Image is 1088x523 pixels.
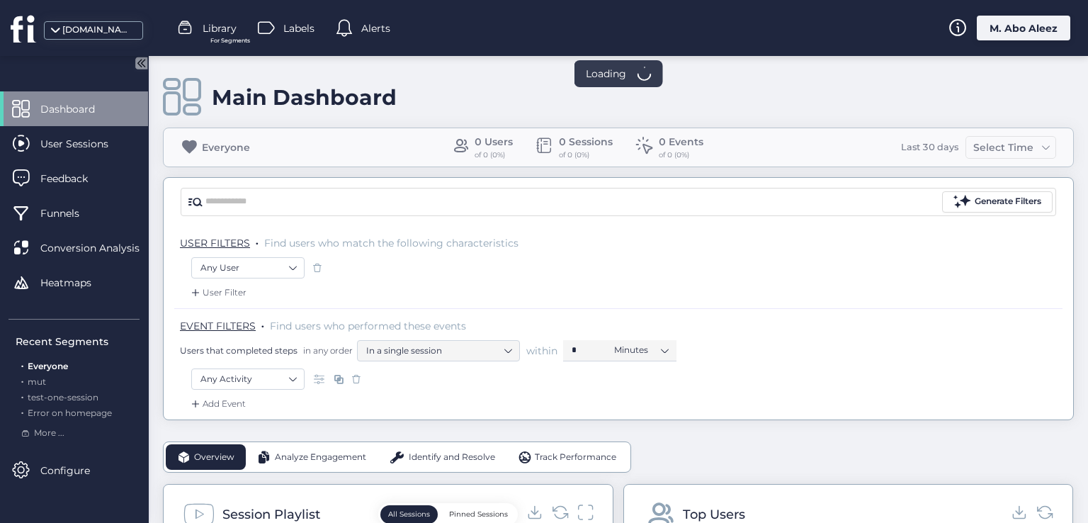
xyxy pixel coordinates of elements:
span: . [21,358,23,371]
span: User Sessions [40,136,130,152]
span: test-one-session [28,392,98,403]
span: Conversion Analysis [40,240,161,256]
span: Funnels [40,206,101,221]
span: mut [28,376,46,387]
span: More ... [34,427,64,440]
span: Users that completed steps [180,344,297,356]
span: EVENT FILTERS [180,320,256,332]
div: Recent Segments [16,334,140,349]
div: [DOMAIN_NAME] [62,23,133,37]
nz-select-item: Any Activity [200,369,295,390]
span: . [261,317,264,331]
nz-select-item: Any User [200,257,295,279]
div: M. Abo Aleez [977,16,1070,40]
span: Everyone [28,361,68,371]
span: Error on homepage [28,407,112,418]
span: Analyze Engagement [275,451,366,464]
div: User Filter [188,286,246,300]
span: Overview [194,451,234,464]
span: . [21,373,23,387]
nz-select-item: In a single session [366,340,511,361]
span: Find users who match the following characteristics [264,237,518,249]
span: Feedback [40,171,109,186]
span: Heatmaps [40,275,113,291]
span: Library [203,21,237,36]
span: . [256,234,259,248]
button: Generate Filters [942,191,1053,213]
span: . [21,405,23,418]
span: Alerts [361,21,390,36]
span: Identify and Resolve [409,451,495,464]
span: USER FILTERS [180,237,250,249]
nz-select-item: Minutes [614,339,668,361]
div: Generate Filters [975,195,1041,208]
span: in any order [300,344,353,356]
div: Main Dashboard [212,84,397,111]
span: Loading [586,66,626,81]
span: Configure [40,463,111,478]
div: Add Event [188,397,246,411]
span: Labels [283,21,314,36]
span: Find users who performed these events [270,320,466,332]
span: Dashboard [40,101,116,117]
span: within [526,344,557,358]
span: For Segments [210,36,250,45]
span: . [21,389,23,403]
span: Track Performance [535,451,616,464]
